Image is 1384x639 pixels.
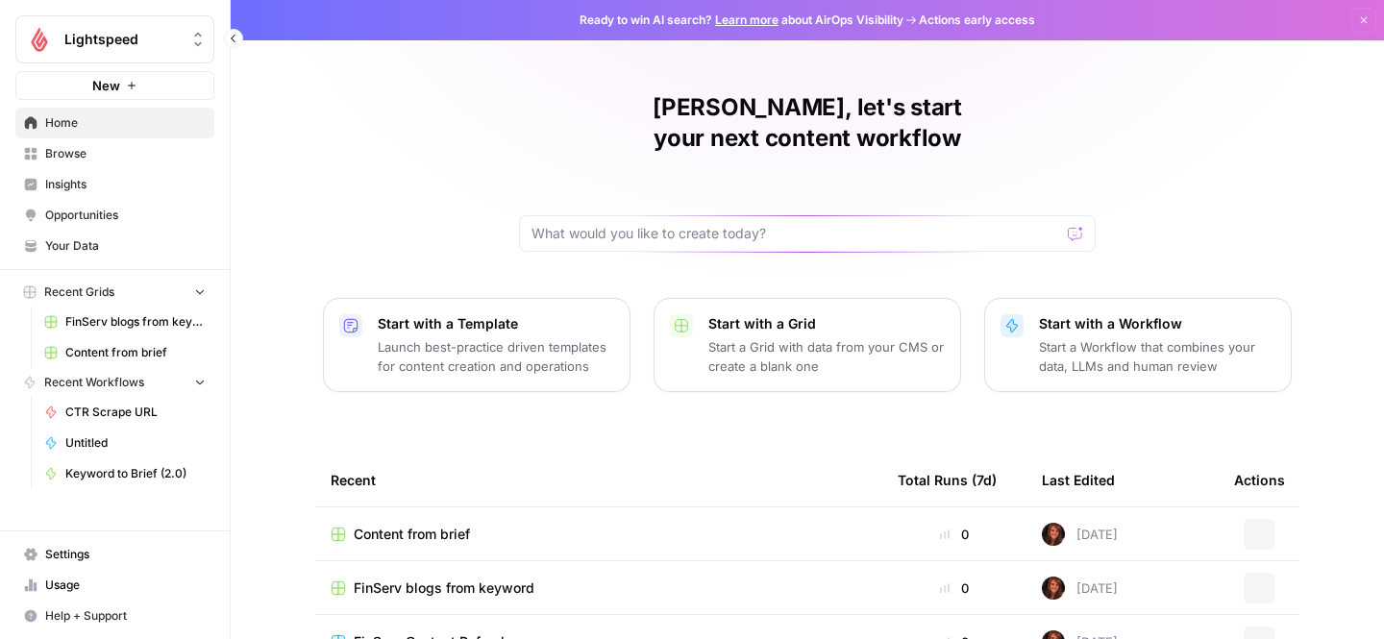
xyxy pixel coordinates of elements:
[15,539,214,570] a: Settings
[1042,523,1065,546] img: 29pd19jyq3m1b2eeoz0umwn6rt09
[1042,523,1118,546] div: [DATE]
[15,108,214,138] a: Home
[36,397,214,428] a: CTR Scrape URL
[1042,454,1115,506] div: Last Edited
[45,237,206,255] span: Your Data
[1042,577,1065,600] img: 29pd19jyq3m1b2eeoz0umwn6rt09
[36,428,214,458] a: Untitled
[45,607,206,625] span: Help + Support
[354,578,534,598] span: FinServ blogs from keyword
[45,145,206,162] span: Browse
[519,92,1096,154] h1: [PERSON_NAME], let's start your next content workflow
[919,12,1035,29] span: Actions early access
[354,525,470,544] span: Content from brief
[45,207,206,224] span: Opportunities
[898,525,1011,544] div: 0
[65,434,206,452] span: Untitled
[1042,577,1118,600] div: [DATE]
[44,283,114,301] span: Recent Grids
[45,176,206,193] span: Insights
[708,337,945,376] p: Start a Grid with data from your CMS or create a blank one
[15,368,214,397] button: Recent Workflows
[15,570,214,601] a: Usage
[898,454,997,506] div: Total Runs (7d)
[323,298,630,392] button: Start with a TemplateLaunch best-practice driven templates for content creation and operations
[378,337,614,376] p: Launch best-practice driven templates for content creation and operations
[15,15,214,63] button: Workspace: Lightspeed
[331,454,867,506] div: Recent
[15,169,214,200] a: Insights
[65,404,206,421] span: CTR Scrape URL
[36,337,214,368] a: Content from brief
[44,374,144,391] span: Recent Workflows
[1039,337,1275,376] p: Start a Workflow that combines your data, LLMs and human review
[331,578,867,598] a: FinServ blogs from keyword
[15,278,214,307] button: Recent Grids
[1234,454,1285,506] div: Actions
[36,307,214,337] a: FinServ blogs from keyword
[15,71,214,100] button: New
[64,30,181,49] span: Lightspeed
[36,458,214,489] a: Keyword to Brief (2.0)
[45,546,206,563] span: Settings
[15,231,214,261] a: Your Data
[45,114,206,132] span: Home
[378,314,614,333] p: Start with a Template
[15,200,214,231] a: Opportunities
[1039,314,1275,333] p: Start with a Workflow
[65,313,206,331] span: FinServ blogs from keyword
[708,314,945,333] p: Start with a Grid
[331,525,867,544] a: Content from brief
[531,224,1060,243] input: What would you like to create today?
[580,12,903,29] span: Ready to win AI search? about AirOps Visibility
[898,578,1011,598] div: 0
[65,465,206,482] span: Keyword to Brief (2.0)
[45,577,206,594] span: Usage
[22,22,57,57] img: Lightspeed Logo
[15,138,214,169] a: Browse
[984,298,1292,392] button: Start with a WorkflowStart a Workflow that combines your data, LLMs and human review
[65,344,206,361] span: Content from brief
[15,601,214,631] button: Help + Support
[92,76,120,95] span: New
[715,12,778,27] a: Learn more
[654,298,961,392] button: Start with a GridStart a Grid with data from your CMS or create a blank one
